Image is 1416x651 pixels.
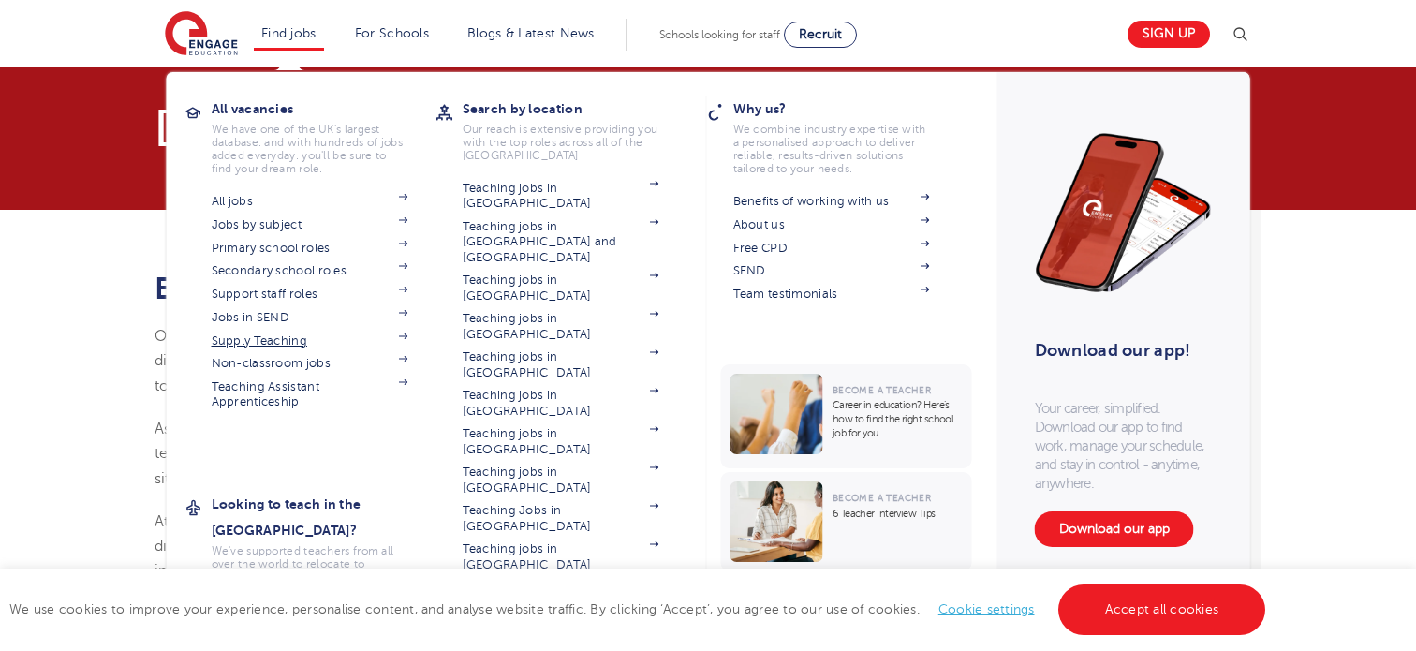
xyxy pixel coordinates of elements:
a: Jobs in SEND [212,310,408,325]
a: Sign up [1128,21,1210,48]
h3: Why us? [733,96,958,122]
a: Primary school roles [212,241,408,256]
a: Free CPD [733,241,930,256]
a: Teaching Jobs in [GEOGRAPHIC_DATA] [463,503,659,534]
a: Teaching jobs in [GEOGRAPHIC_DATA] [463,311,659,342]
a: Teaching jobs in [GEOGRAPHIC_DATA] [463,465,659,496]
a: Teaching Assistant Apprenticeship [212,379,408,410]
a: Team testimonials [733,287,930,302]
span: Become a Teacher [833,493,931,503]
a: All vacanciesWe have one of the UK's largest database. and with hundreds of jobs added everyday. ... [212,96,436,175]
span: Recruit [799,27,842,41]
p: At Engage Education, we pride ourselves on being a progressive company that offers something a li... [155,510,884,608]
p: We've supported teachers from all over the world to relocate to [GEOGRAPHIC_DATA] to teach - no m... [212,544,408,623]
a: Cookie settings [938,602,1035,616]
p: Our Engage Education Canada office is located in [GEOGRAPHIC_DATA] in the very heart of the finan... [155,324,884,398]
a: Teaching jobs in [GEOGRAPHIC_DATA] [463,181,659,212]
h3: Search by location [463,96,687,122]
p: We combine industry expertise with a personalised approach to deliver reliable, results-driven so... [733,123,930,175]
p: [GEOGRAPHIC_DATA] [155,105,884,150]
a: About us [733,217,930,232]
span: We use cookies to improve your experience, personalise content, and analyse website traffic. By c... [9,602,1270,616]
a: All jobs [212,194,408,209]
a: Looking to teach in the [GEOGRAPHIC_DATA]?We've supported teachers from all over the world to rel... [212,491,436,623]
a: Support staff roles [212,287,408,302]
a: Accept all cookies [1058,584,1266,635]
span: Become a Teacher [833,385,931,395]
h3: Download our app! [1035,330,1204,371]
a: Secondary school roles [212,263,408,278]
h3: All vacancies [212,96,436,122]
p: As Toronto is the largest city in [GEOGRAPHIC_DATA], there are ample positions available for tale... [155,417,884,491]
p: Career in education? Here’s how to find the right school job for you [833,398,963,440]
a: Teaching jobs in [GEOGRAPHIC_DATA] [463,273,659,303]
a: Teaching jobs in [GEOGRAPHIC_DATA] [463,349,659,380]
a: Why us?We combine industry expertise with a personalised approach to deliver reliable, results-dr... [733,96,958,175]
a: Teaching jobs in [GEOGRAPHIC_DATA] and [GEOGRAPHIC_DATA] [463,219,659,265]
a: Supply Teaching [212,333,408,348]
span: Schools looking for staff [659,28,780,41]
h1: Engage Education [GEOGRAPHIC_DATA] [155,273,884,305]
a: Recruit [784,22,857,48]
h3: Looking to teach in the [GEOGRAPHIC_DATA]? [212,491,436,543]
a: Become a TeacherCareer in education? Here’s how to find the right school job for you [721,364,977,468]
a: Teaching jobs in [GEOGRAPHIC_DATA] [463,541,659,572]
a: Non-classroom jobs [212,356,408,371]
a: Become a Teacher6 Teacher Interview Tips [721,472,977,571]
p: We have one of the UK's largest database. and with hundreds of jobs added everyday. you'll be sur... [212,123,408,175]
img: Engage Education [165,11,238,58]
a: Benefits of working with us [733,194,930,209]
a: Teaching jobs in [GEOGRAPHIC_DATA] [463,388,659,419]
a: SEND [733,263,930,278]
p: Our reach is extensive providing you with the top roles across all of the [GEOGRAPHIC_DATA] [463,123,659,162]
a: Blogs & Latest News [467,26,595,40]
a: Download our app [1035,511,1194,547]
a: Teaching jobs in [GEOGRAPHIC_DATA] [463,426,659,457]
p: 6 Teacher Interview Tips [833,507,963,521]
a: Search by locationOur reach is extensive providing you with the top roles across all of the [GEOG... [463,96,687,162]
a: Jobs by subject [212,217,408,232]
p: Your career, simplified. Download our app to find work, manage your schedule, and stay in control... [1035,399,1213,493]
a: For Schools [355,26,429,40]
a: Find jobs [261,26,317,40]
